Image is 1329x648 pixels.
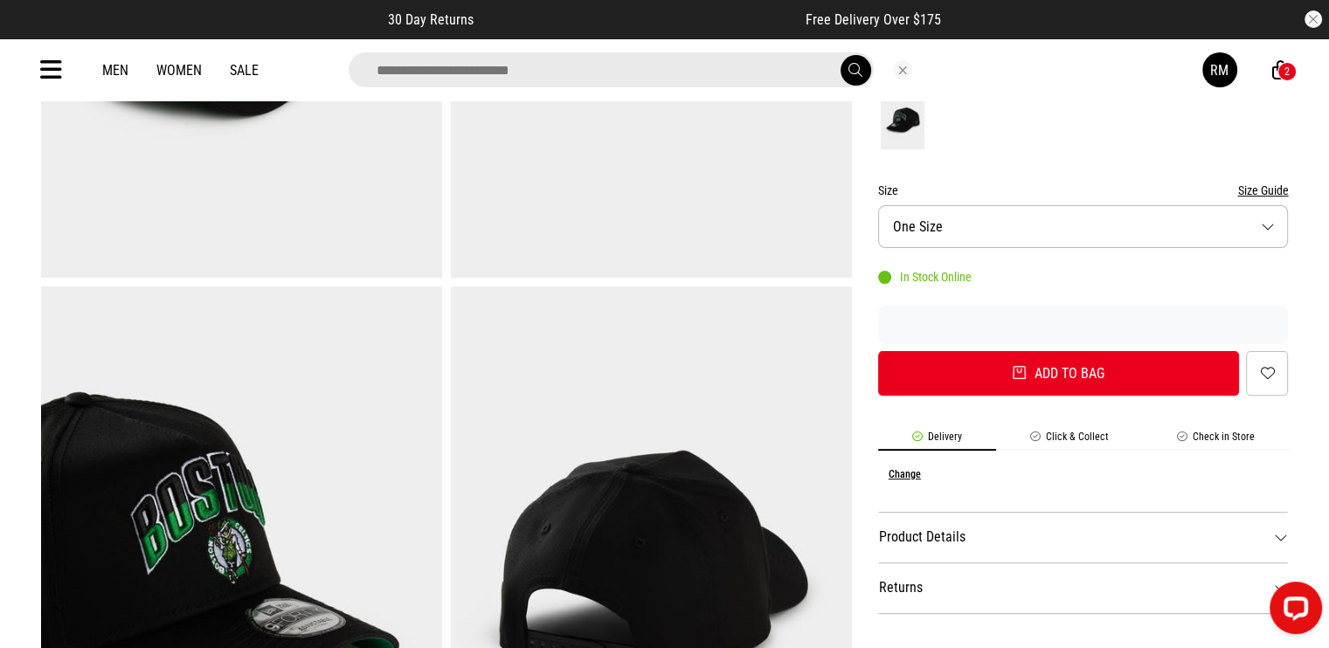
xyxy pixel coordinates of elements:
[889,468,921,480] button: Change
[893,218,943,235] span: One Size
[893,60,912,79] button: Close search
[230,62,259,79] a: Sale
[1272,61,1289,79] a: 2
[1210,62,1229,79] div: RM
[878,205,1289,248] button: One Size
[102,62,128,79] a: Men
[878,270,972,284] div: In Stock Online
[156,62,202,79] a: Women
[878,431,996,451] li: Delivery
[878,351,1240,396] button: Add to bag
[878,512,1289,562] dt: Product Details
[1237,180,1288,201] button: Size Guide
[878,316,1289,334] iframe: Customer reviews powered by Trustpilot
[509,10,771,28] iframe: Customer reviews powered by Trustpilot
[388,11,474,28] span: 30 Day Returns
[881,90,924,149] img: Black
[1284,65,1290,78] div: 2
[806,11,941,28] span: Free Delivery Over $175
[878,562,1289,613] dt: Returns
[1256,575,1329,648] iframe: LiveChat chat widget
[878,180,1289,201] div: Size
[996,431,1143,451] li: Click & Collect
[1143,431,1289,451] li: Check in Store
